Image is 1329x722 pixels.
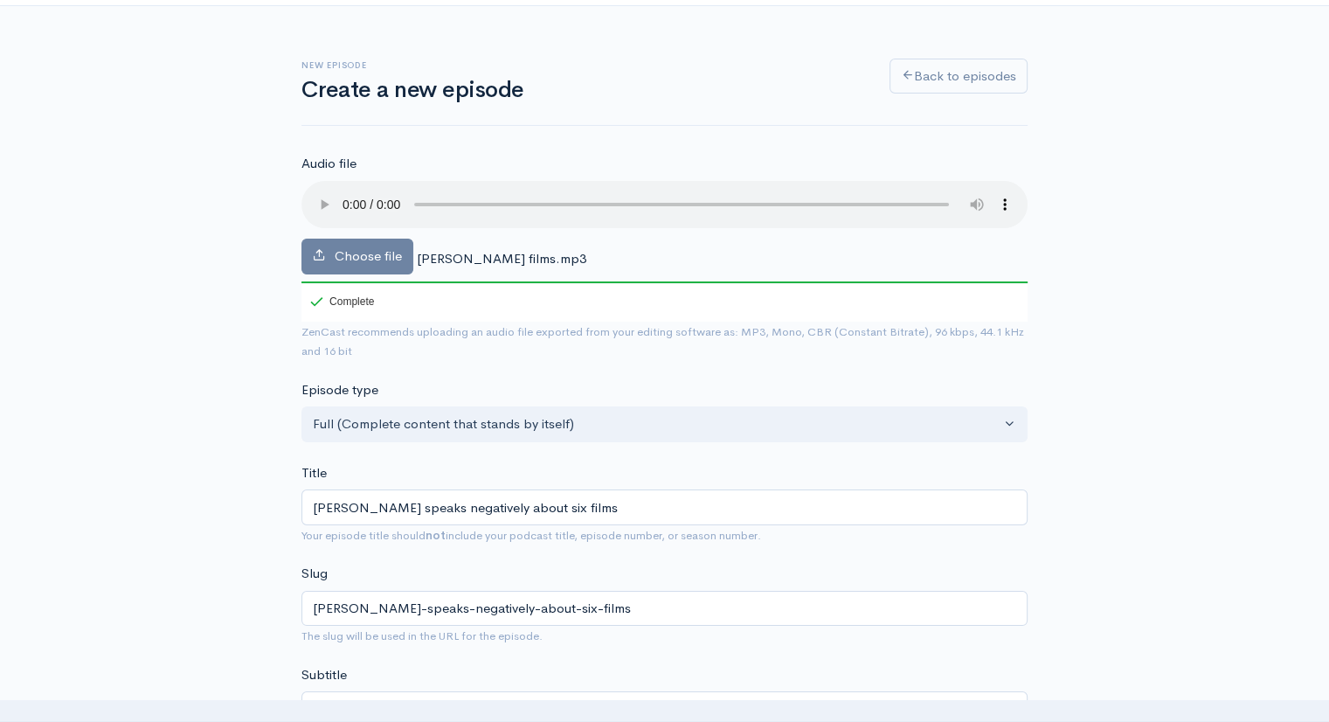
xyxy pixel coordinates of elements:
input: title-of-episode [301,591,1028,627]
span: Choose file [335,247,402,264]
label: Subtitle [301,665,347,685]
small: Your episode title should include your podcast title, episode number, or season number. [301,528,761,543]
a: Back to episodes [889,59,1028,94]
button: Full (Complete content that stands by itself) [301,406,1028,442]
div: Full (Complete content that stands by itself) [313,414,1000,434]
h6: New episode [301,60,869,70]
label: Audio file [301,154,356,174]
span: [PERSON_NAME] films.mp3 [417,250,586,267]
small: The slug will be used in the URL for the episode. [301,628,543,643]
input: What is the episode's title? [301,489,1028,525]
div: Complete [310,296,374,307]
label: Slug [301,564,328,584]
div: Complete [301,281,377,322]
small: ZenCast recommends uploading an audio file exported from your editing software as: MP3, Mono, CBR... [301,324,1024,359]
label: Title [301,463,327,483]
h1: Create a new episode [301,78,869,103]
label: Episode type [301,380,378,400]
div: 100% [301,281,1028,283]
strong: not [426,528,446,543]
